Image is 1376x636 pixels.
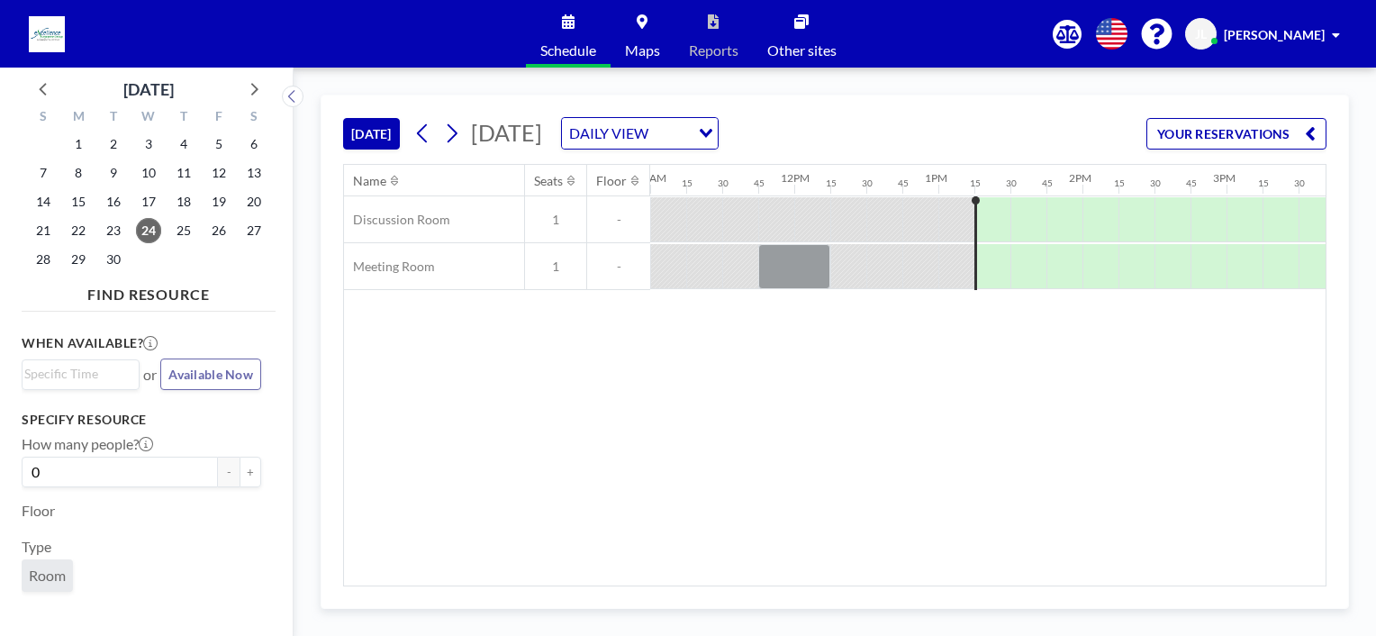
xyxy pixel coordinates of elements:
[654,122,688,145] input: Search for option
[101,189,126,214] span: Tuesday, September 16, 2025
[767,43,837,58] span: Other sites
[1195,26,1207,42] span: JL
[596,173,627,189] div: Floor
[206,218,231,243] span: Friday, September 26, 2025
[566,122,652,145] span: DAILY VIEW
[1114,177,1125,189] div: 15
[344,212,450,228] span: Discussion Room
[171,189,196,214] span: Thursday, September 18, 2025
[587,212,650,228] span: -
[66,132,91,157] span: Monday, September 1, 2025
[1042,177,1053,189] div: 45
[31,218,56,243] span: Sunday, September 21, 2025
[682,177,693,189] div: 15
[240,457,261,487] button: +
[970,177,981,189] div: 15
[136,189,161,214] span: Wednesday, September 17, 2025
[344,259,435,275] span: Meeting Room
[101,160,126,186] span: Tuesday, September 9, 2025
[534,173,563,189] div: Seats
[143,366,157,384] span: or
[123,77,174,102] div: [DATE]
[66,218,91,243] span: Monday, September 22, 2025
[540,43,596,58] span: Schedule
[1150,177,1161,189] div: 30
[1294,177,1305,189] div: 30
[1213,171,1236,185] div: 3PM
[136,160,161,186] span: Wednesday, September 10, 2025
[236,106,271,130] div: S
[1006,177,1017,189] div: 30
[353,173,386,189] div: Name
[201,106,236,130] div: F
[241,160,267,186] span: Saturday, September 13, 2025
[22,435,153,453] label: How many people?
[66,189,91,214] span: Monday, September 15, 2025
[31,247,56,272] span: Sunday, September 28, 2025
[206,132,231,157] span: Friday, September 5, 2025
[136,132,161,157] span: Wednesday, September 3, 2025
[718,177,729,189] div: 30
[525,259,586,275] span: 1
[525,212,586,228] span: 1
[31,189,56,214] span: Sunday, September 14, 2025
[862,177,873,189] div: 30
[1224,27,1325,42] span: [PERSON_NAME]
[1258,177,1269,189] div: 15
[131,106,167,130] div: W
[22,502,55,520] label: Floor
[171,132,196,157] span: Thursday, September 4, 2025
[206,160,231,186] span: Friday, September 12, 2025
[166,106,201,130] div: T
[96,106,131,130] div: T
[136,218,161,243] span: Wednesday, September 24, 2025
[168,367,253,382] span: Available Now
[241,189,267,214] span: Saturday, September 20, 2025
[29,16,65,52] img: organization-logo
[637,171,666,185] div: 11AM
[101,132,126,157] span: Tuesday, September 2, 2025
[471,119,542,146] span: [DATE]
[31,160,56,186] span: Sunday, September 7, 2025
[898,177,909,189] div: 45
[22,412,261,428] h3: Specify resource
[754,177,765,189] div: 45
[689,43,738,58] span: Reports
[66,160,91,186] span: Monday, September 8, 2025
[206,189,231,214] span: Friday, September 19, 2025
[66,247,91,272] span: Monday, September 29, 2025
[241,132,267,157] span: Saturday, September 6, 2025
[218,457,240,487] button: -
[24,364,129,384] input: Search for option
[29,567,66,585] span: Room
[160,359,261,390] button: Available Now
[781,171,810,185] div: 12PM
[1146,118,1326,150] button: YOUR RESERVATIONS
[625,43,660,58] span: Maps
[171,218,196,243] span: Thursday, September 25, 2025
[22,278,276,304] h4: FIND RESOURCE
[1186,177,1197,189] div: 45
[22,538,51,556] label: Type
[826,177,837,189] div: 15
[925,171,947,185] div: 1PM
[562,118,718,149] div: Search for option
[343,118,400,150] button: [DATE]
[1069,171,1091,185] div: 2PM
[101,247,126,272] span: Tuesday, September 30, 2025
[61,106,96,130] div: M
[171,160,196,186] span: Thursday, September 11, 2025
[23,360,139,387] div: Search for option
[26,106,61,130] div: S
[101,218,126,243] span: Tuesday, September 23, 2025
[241,218,267,243] span: Saturday, September 27, 2025
[587,259,650,275] span: -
